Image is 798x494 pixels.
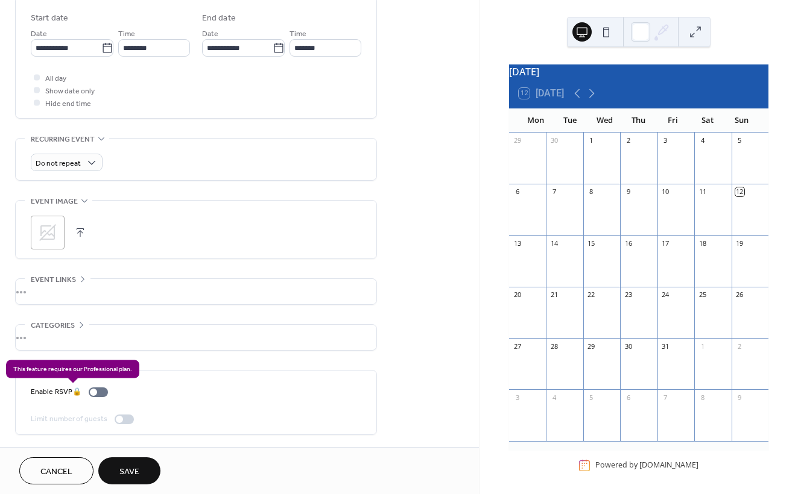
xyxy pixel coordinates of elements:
div: 31 [661,342,670,351]
div: 10 [661,187,670,196]
div: 4 [698,136,707,145]
div: 5 [735,136,744,145]
div: 22 [587,290,596,299]
div: 14 [549,239,559,248]
div: 13 [513,239,522,248]
span: Categories [31,319,75,332]
div: 20 [513,290,522,299]
div: Sun [724,108,759,133]
div: 7 [549,187,559,196]
div: Thu [621,108,656,133]
span: All day [45,72,66,85]
a: [DOMAIN_NAME] [639,460,698,471]
div: 4 [549,393,559,402]
div: 6 [513,187,522,196]
div: End date [202,12,236,25]
div: 28 [549,342,559,351]
div: ••• [16,279,376,304]
div: 9 [735,393,744,402]
div: ; [31,216,65,249]
span: This feature requires our Professional plan. [6,360,139,378]
span: Save [119,466,139,478]
div: 8 [587,187,596,196]
div: 1 [587,136,596,145]
div: 2 [735,342,744,351]
div: 16 [624,239,633,248]
div: 5 [587,393,596,402]
div: 30 [549,136,559,145]
div: 2 [624,136,633,145]
div: Tue [553,108,587,133]
div: 29 [513,136,522,145]
div: 17 [661,239,670,248]
button: Save [98,457,160,484]
div: 18 [698,239,707,248]
div: 21 [549,290,559,299]
span: Date [202,28,218,40]
div: Limit number of guests [31,413,107,425]
div: Fri [656,108,690,133]
span: Event image [31,195,78,208]
span: Event links [31,274,76,286]
span: Time [118,28,135,40]
div: ••• [16,325,376,350]
button: Cancel [19,457,93,484]
div: Start date [31,12,68,25]
div: 30 [624,342,633,351]
div: [DATE] [509,64,768,79]
div: 26 [735,290,744,299]
div: 24 [661,290,670,299]
div: 19 [735,239,744,248]
span: Recurring event [31,133,95,146]
div: 23 [624,290,633,299]
div: 11 [698,187,707,196]
span: Date [31,28,47,40]
div: 25 [698,290,707,299]
div: 7 [661,393,670,402]
div: 9 [624,187,633,196]
span: Show date only [45,85,95,98]
div: 15 [587,239,596,248]
div: 8 [698,393,707,402]
div: Wed [587,108,622,133]
div: 3 [513,393,522,402]
div: Mon [519,108,553,133]
div: Sat [690,108,724,133]
div: 3 [661,136,670,145]
div: 12 [735,187,744,196]
div: 6 [624,393,633,402]
span: Time [290,28,306,40]
span: Hide end time [45,98,91,110]
div: 29 [587,342,596,351]
div: 1 [698,342,707,351]
div: 27 [513,342,522,351]
span: Cancel [40,466,72,478]
div: Powered by [595,460,698,471]
span: Do not repeat [36,157,81,170]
